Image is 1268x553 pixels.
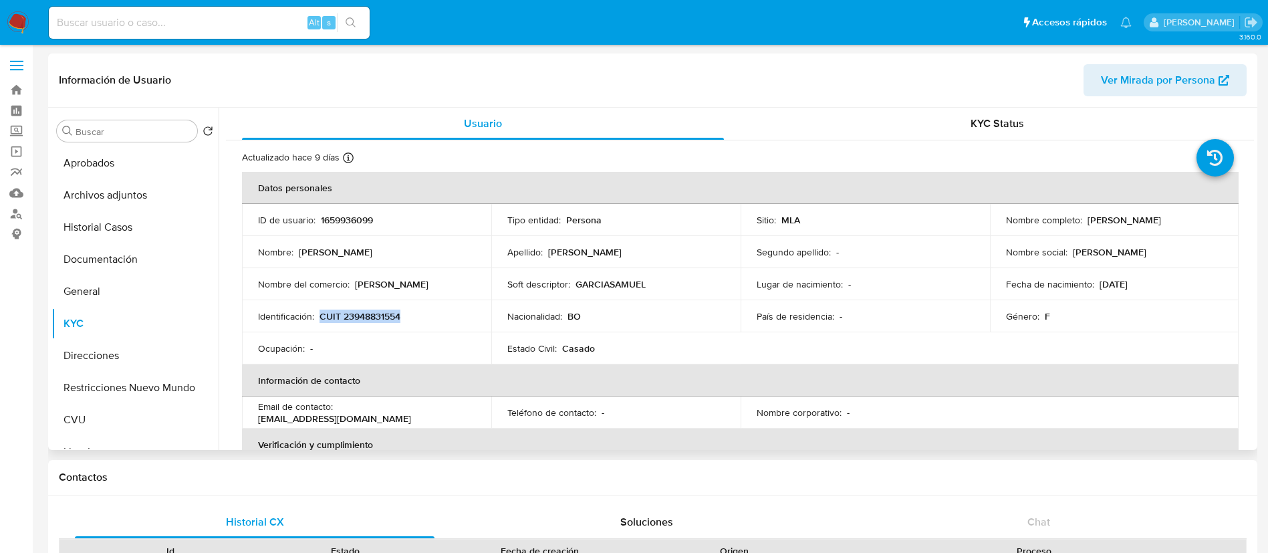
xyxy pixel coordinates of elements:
[51,275,219,308] button: General
[548,246,622,258] p: [PERSON_NAME]
[321,214,373,226] p: 1659936099
[1084,64,1247,96] button: Ver Mirada por Persona
[337,13,364,32] button: search-icon
[1244,15,1258,29] a: Salir
[51,404,219,436] button: CVU
[51,372,219,404] button: Restricciones Nuevo Mundo
[1120,17,1132,28] a: Notificaciones
[51,308,219,340] button: KYC
[757,246,831,258] p: Segundo apellido :
[1006,278,1094,290] p: Fecha de nacimiento :
[507,214,561,226] p: Tipo entidad :
[576,278,646,290] p: GARCIASAMUEL
[507,310,562,322] p: Nacionalidad :
[757,214,776,226] p: Sitio :
[1006,214,1082,226] p: Nombre completo :
[51,436,219,468] button: Lista Interna
[1100,278,1128,290] p: [DATE]
[203,126,213,140] button: Volver al orden por defecto
[781,214,800,226] p: MLA
[1045,310,1050,322] p: F
[51,340,219,372] button: Direcciones
[76,126,192,138] input: Buscar
[567,310,581,322] p: BO
[320,310,400,322] p: CUIT 23948831554
[566,214,602,226] p: Persona
[242,151,340,164] p: Actualizado hace 9 días
[1164,16,1239,29] p: micaela.pliatskas@mercadolibre.com
[242,172,1239,204] th: Datos personales
[507,407,596,419] p: Teléfono de contacto :
[757,310,834,322] p: País de residencia :
[1088,214,1161,226] p: [PERSON_NAME]
[620,514,673,530] span: Soluciones
[971,116,1024,131] span: KYC Status
[355,278,428,290] p: [PERSON_NAME]
[258,310,314,322] p: Identificación :
[507,342,557,354] p: Estado Civil :
[258,413,411,425] p: [EMAIL_ADDRESS][DOMAIN_NAME]
[226,514,284,530] span: Historial CX
[242,364,1239,397] th: Información de contacto
[59,471,1247,484] h1: Contactos
[299,246,372,258] p: [PERSON_NAME]
[309,16,320,29] span: Alt
[1006,246,1067,258] p: Nombre social :
[602,407,604,419] p: -
[757,407,842,419] p: Nombre corporativo :
[757,278,843,290] p: Lugar de nacimiento :
[562,342,595,354] p: Casado
[51,179,219,211] button: Archivos adjuntos
[51,147,219,179] button: Aprobados
[507,278,570,290] p: Soft descriptor :
[59,74,171,87] h1: Información de Usuario
[1101,64,1215,96] span: Ver Mirada por Persona
[847,407,850,419] p: -
[848,278,851,290] p: -
[464,116,502,131] span: Usuario
[1006,310,1039,322] p: Género :
[310,342,313,354] p: -
[840,310,842,322] p: -
[62,126,73,136] button: Buscar
[836,246,839,258] p: -
[242,429,1239,461] th: Verificación y cumplimiento
[1073,246,1146,258] p: [PERSON_NAME]
[258,246,293,258] p: Nombre :
[1027,514,1050,530] span: Chat
[51,211,219,243] button: Historial Casos
[258,214,315,226] p: ID de usuario :
[258,342,305,354] p: Ocupación :
[507,246,543,258] p: Apellido :
[327,16,331,29] span: s
[258,401,333,413] p: Email de contacto :
[1032,15,1107,29] span: Accesos rápidos
[51,243,219,275] button: Documentación
[258,278,350,290] p: Nombre del comercio :
[49,14,370,31] input: Buscar usuario o caso...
